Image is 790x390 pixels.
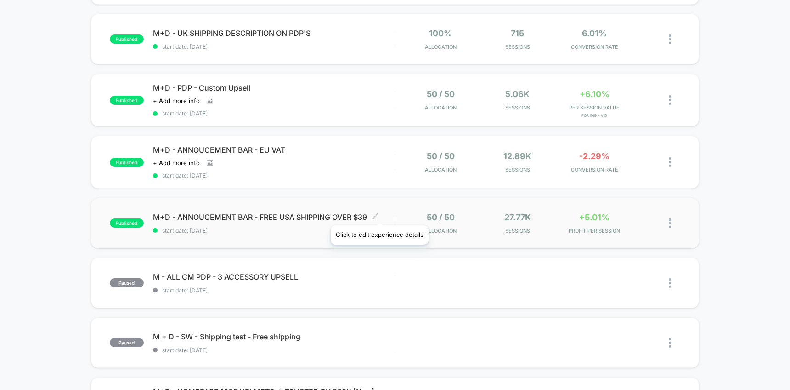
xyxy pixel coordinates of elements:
[669,338,671,348] img: close
[669,278,671,288] img: close
[427,212,455,222] span: 50 / 50
[153,145,395,155] span: M+D - ANNOUCEMENT BAR - EU VAT
[427,151,455,161] span: 50 / 50
[110,218,144,228] span: published
[153,272,395,281] span: M - ALL CM PDP - 3 ACCESSORY UPSELL
[669,218,671,228] img: close
[503,151,531,161] span: 12.89k
[110,158,144,167] span: published
[559,104,631,111] span: PER SESSION VALUE
[153,43,395,50] span: start date: [DATE]
[110,278,144,287] span: paused
[582,29,607,38] span: 6.01%
[110,338,144,347] span: paused
[425,104,457,111] span: Allocation
[481,104,553,111] span: Sessions
[579,151,609,161] span: -2.29%
[153,227,395,234] span: start date: [DATE]
[153,29,395,38] span: M+D - UK SHIPPING DESCRIPTION ON PDP'S
[153,287,395,294] span: start date: [DATE]
[504,212,531,222] span: 27.77k
[481,228,553,234] span: Sessions
[511,29,524,38] span: 715
[153,97,200,104] span: + Add more info
[579,212,609,222] span: +5.01%
[481,44,553,50] span: Sessions
[559,228,631,234] span: PROFIT PER SESSION
[153,110,395,117] span: start date: [DATE]
[425,166,457,173] span: Allocation
[153,172,395,179] span: start date: [DATE]
[153,159,200,166] span: + Add more info
[153,332,395,341] span: M + D - SW - Shipping test - Free shipping
[559,113,631,118] span: for Img > vid
[669,34,671,44] img: close
[559,166,631,173] span: CONVERSION RATE
[669,95,671,105] img: close
[110,96,144,105] span: published
[429,29,452,38] span: 100%
[505,89,530,99] span: 5.06k
[153,347,395,354] span: start date: [DATE]
[669,157,671,167] img: close
[110,34,144,44] span: published
[153,212,395,222] span: M+D - ANNOUCEMENT BAR - FREE USA SHIPPING OVER $39
[559,44,631,50] span: CONVERSION RATE
[425,44,457,50] span: Allocation
[481,166,553,173] span: Sessions
[427,89,455,99] span: 50 / 50
[153,83,395,92] span: M+D - PDP - Custom Upsell
[425,228,457,234] span: Allocation
[580,89,609,99] span: +6.10%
